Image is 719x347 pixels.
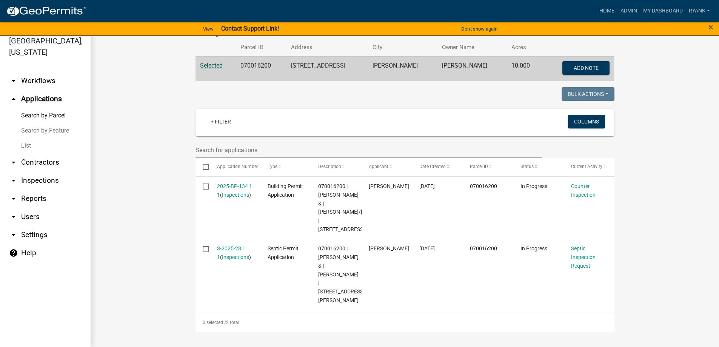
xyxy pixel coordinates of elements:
span: Status [520,164,534,169]
span: In Progress [520,245,547,251]
a: S-2025-28 1 1 [217,245,245,260]
strong: Contact Support Link! [221,25,279,32]
i: arrow_drop_down [9,194,18,203]
td: 070016200 [236,56,286,81]
span: 06/12/2025 [419,245,435,251]
span: Applicant [369,164,388,169]
span: Type [268,164,277,169]
datatable-header-cell: Status [513,158,564,176]
datatable-header-cell: Application Number [210,158,260,176]
i: arrow_drop_down [9,230,18,239]
th: Owner Name [437,39,507,56]
span: Septic Permit Application [268,245,299,260]
span: In Progress [520,183,547,189]
i: arrow_drop_down [9,158,18,167]
a: Counter Inspection [571,183,596,198]
button: Add Note [562,61,610,75]
a: Inspections [222,192,249,198]
datatable-header-cell: Select [196,158,210,176]
td: 10.000 [507,56,542,81]
datatable-header-cell: Date Created [412,158,463,176]
th: Address [286,39,368,56]
a: My Dashboard [640,4,686,18]
button: Don't show again [458,23,500,35]
a: Home [596,4,617,18]
span: 0 selected / [203,320,226,325]
button: Columns [568,115,605,128]
span: 070016200 [470,183,497,189]
div: 2 total [196,313,614,332]
i: arrow_drop_down [9,176,18,185]
i: arrow_drop_down [9,76,18,85]
span: 070016200 [470,245,497,251]
a: + Filter [205,115,237,128]
span: 070016200 | RICHARD FLECK & | JEANNE FLECK/TYLER NOVAK | 8973 65TH AVE NE [318,183,401,232]
span: 070016200 | RICHARD FLECK & | JEANNE FLECK | 8973 65TH AVE NE FOLEY MN 56329 [318,245,365,303]
td: [PERSON_NAME] [368,56,437,81]
a: Inspections [222,254,249,260]
button: Close [708,23,713,32]
span: Add Note [574,65,599,71]
i: arrow_drop_up [9,94,18,103]
a: Septic Inspection Request [571,245,596,269]
div: ( ) [217,244,253,262]
a: View [200,23,217,35]
datatable-header-cell: Parcel ID [463,158,513,176]
td: [STREET_ADDRESS] [286,56,368,81]
span: Parcel ID [470,164,488,169]
span: Description [318,164,341,169]
a: 2025-BP-134 1 1 [217,183,252,198]
span: Sean Moe [369,183,409,189]
th: Acres [507,39,542,56]
datatable-header-cell: Type [260,158,311,176]
datatable-header-cell: Description [311,158,362,176]
datatable-header-cell: Current Activity [564,158,614,176]
div: ( ) [217,182,253,199]
button: Bulk Actions [562,87,614,101]
i: help [9,248,18,258]
span: 06/17/2025 [419,183,435,189]
a: Selected [200,62,223,69]
span: Current Activity [571,164,602,169]
datatable-header-cell: Applicant [362,158,412,176]
td: [PERSON_NAME] [437,56,507,81]
i: arrow_drop_down [9,212,18,221]
span: × [708,22,713,32]
span: Application Number [217,164,258,169]
span: Mike Leverty [369,245,409,251]
a: RyanK [686,4,713,18]
a: Admin [617,4,640,18]
span: Building Permit Application [268,183,303,198]
span: Date Created [419,164,446,169]
th: Parcel ID [236,39,286,56]
th: City [368,39,437,56]
input: Search for applications [196,142,543,158]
